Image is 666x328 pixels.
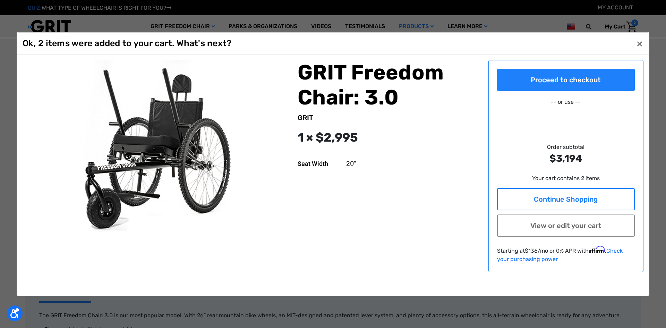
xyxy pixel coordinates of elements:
span: × [637,37,643,50]
div: 1 × $2,995 [298,128,480,146]
a: Continue Shopping [497,188,635,210]
span: $136 [525,247,538,254]
img: GRIT Freedom Chair: 3.0 [31,60,289,232]
h1: Ok, 2 items were added to your cart. What's next? [23,38,231,48]
iframe: PayPal-paypal [497,109,635,123]
dd: 20" [346,159,356,168]
p: Your cart contains 2 items [497,174,635,182]
div: Order subtotal [497,143,635,166]
span: Affirm [589,246,605,253]
div: GRIT [298,112,480,123]
h2: GRIT Freedom Chair: 3.0 [298,60,480,110]
strong: $3,194 [497,151,635,166]
a: Proceed to checkout [497,68,635,91]
p: Starting at /mo or 0% APR with . [497,246,635,263]
dt: Seat Width [298,159,341,168]
a: View or edit your cart [497,214,635,236]
p: -- or use -- [497,98,635,106]
a: Check your purchasing power - Learn more about Affirm Financing (opens in modal) [497,247,623,262]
